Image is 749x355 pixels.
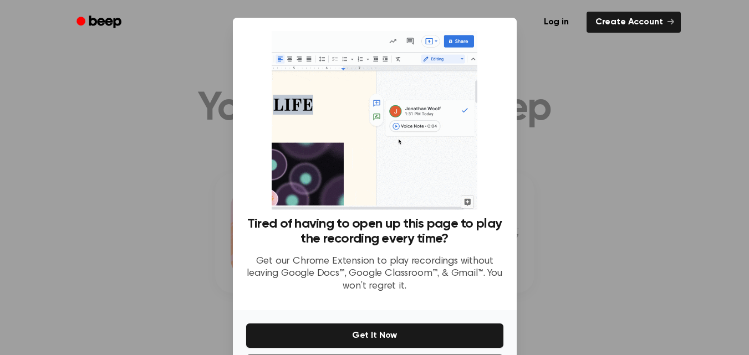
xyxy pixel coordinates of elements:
a: Create Account [587,12,681,33]
p: Get our Chrome Extension to play recordings without leaving Google Docs™, Google Classroom™, & Gm... [246,255,503,293]
img: Beep extension in action [272,31,477,210]
a: Beep [69,12,131,33]
h3: Tired of having to open up this page to play the recording every time? [246,217,503,246]
a: Log in [533,9,580,35]
button: Get It Now [246,323,503,348]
